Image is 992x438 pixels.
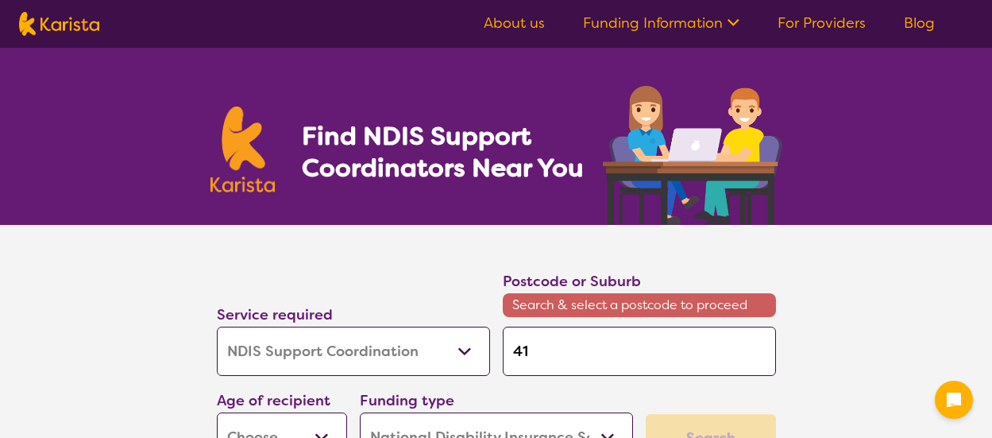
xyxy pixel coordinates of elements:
[484,14,545,33] a: About us
[217,391,330,410] label: Age of recipient
[778,14,866,33] a: For Providers
[603,86,782,225] img: support-coordination
[583,14,739,33] a: Funding Information
[503,293,776,317] span: Search & select a postcode to proceed
[503,272,641,291] label: Postcode or Suburb
[360,391,454,410] label: Funding type
[302,120,596,184] h1: Find NDIS Support Coordinators Near You
[210,107,276,192] img: Karista logo
[503,327,776,376] input: Type
[19,12,99,36] img: Karista logo
[217,305,333,324] label: Service required
[904,14,935,33] a: Blog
